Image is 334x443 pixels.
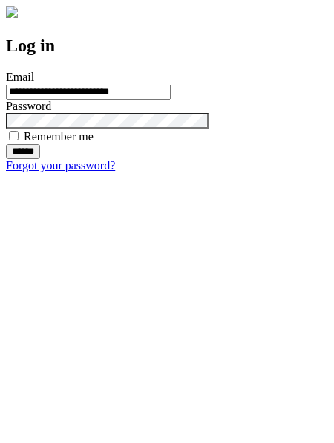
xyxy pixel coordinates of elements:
a: Forgot your password? [6,159,115,172]
label: Password [6,100,51,112]
img: logo-4e3dc11c47720685a147b03b5a06dd966a58ff35d612b21f08c02c0306f2b779.png [6,6,18,18]
h2: Log in [6,36,328,56]
label: Remember me [24,130,94,143]
label: Email [6,71,34,83]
